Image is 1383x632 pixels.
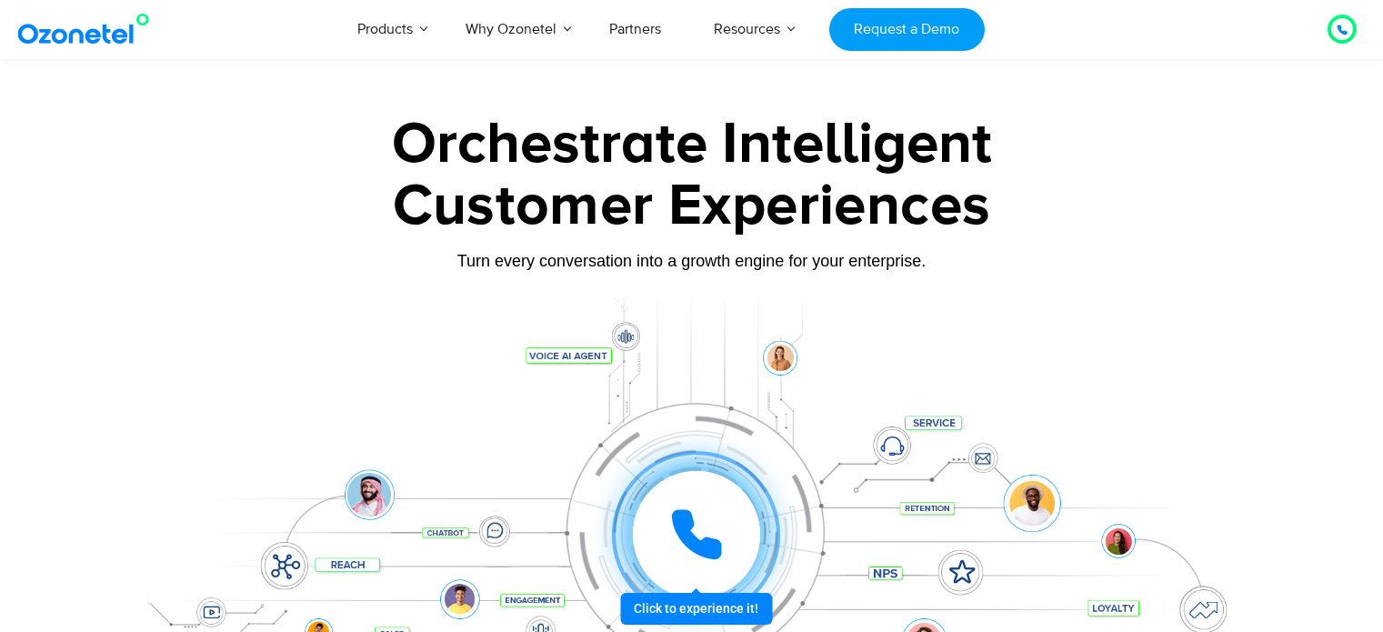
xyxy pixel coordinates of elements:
[124,251,1260,271] div: Turn every conversation into a growth engine for your enterprise.
[124,115,1260,174] div: Orchestrate Intelligent
[124,163,1260,250] div: Customer Experiences
[829,8,985,51] a: Request a Demo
